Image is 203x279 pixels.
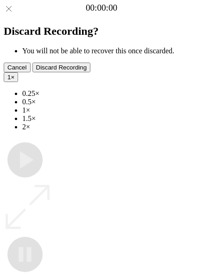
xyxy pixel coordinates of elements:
[4,63,31,72] button: Cancel
[7,74,11,81] span: 1
[22,114,199,123] li: 1.5×
[22,106,199,114] li: 1×
[22,123,199,131] li: 2×
[4,25,199,38] h2: Discard Recording?
[22,89,199,98] li: 0.25×
[32,63,91,72] button: Discard Recording
[4,72,18,82] button: 1×
[86,3,117,13] a: 00:00:00
[22,98,199,106] li: 0.5×
[22,47,199,55] li: You will not be able to recover this once discarded.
